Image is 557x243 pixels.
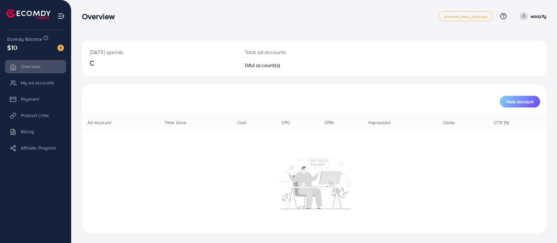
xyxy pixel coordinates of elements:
[248,62,280,69] span: Ad account(s)
[7,43,17,52] span: $10
[7,9,51,19] img: logo
[506,99,534,104] span: New Account
[245,62,345,68] h2: 0
[444,14,487,19] span: adreach_new_package
[7,36,42,42] span: Ecomdy Balance
[517,12,547,21] a: waazify
[500,96,540,107] button: New Account
[57,12,65,20] img: menu
[82,12,120,21] h3: Overview
[438,11,493,21] a: adreach_new_package
[57,45,64,51] img: image
[90,48,229,56] p: [DATE] spends
[245,48,345,56] p: Total ad accounts
[531,12,547,20] p: waazify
